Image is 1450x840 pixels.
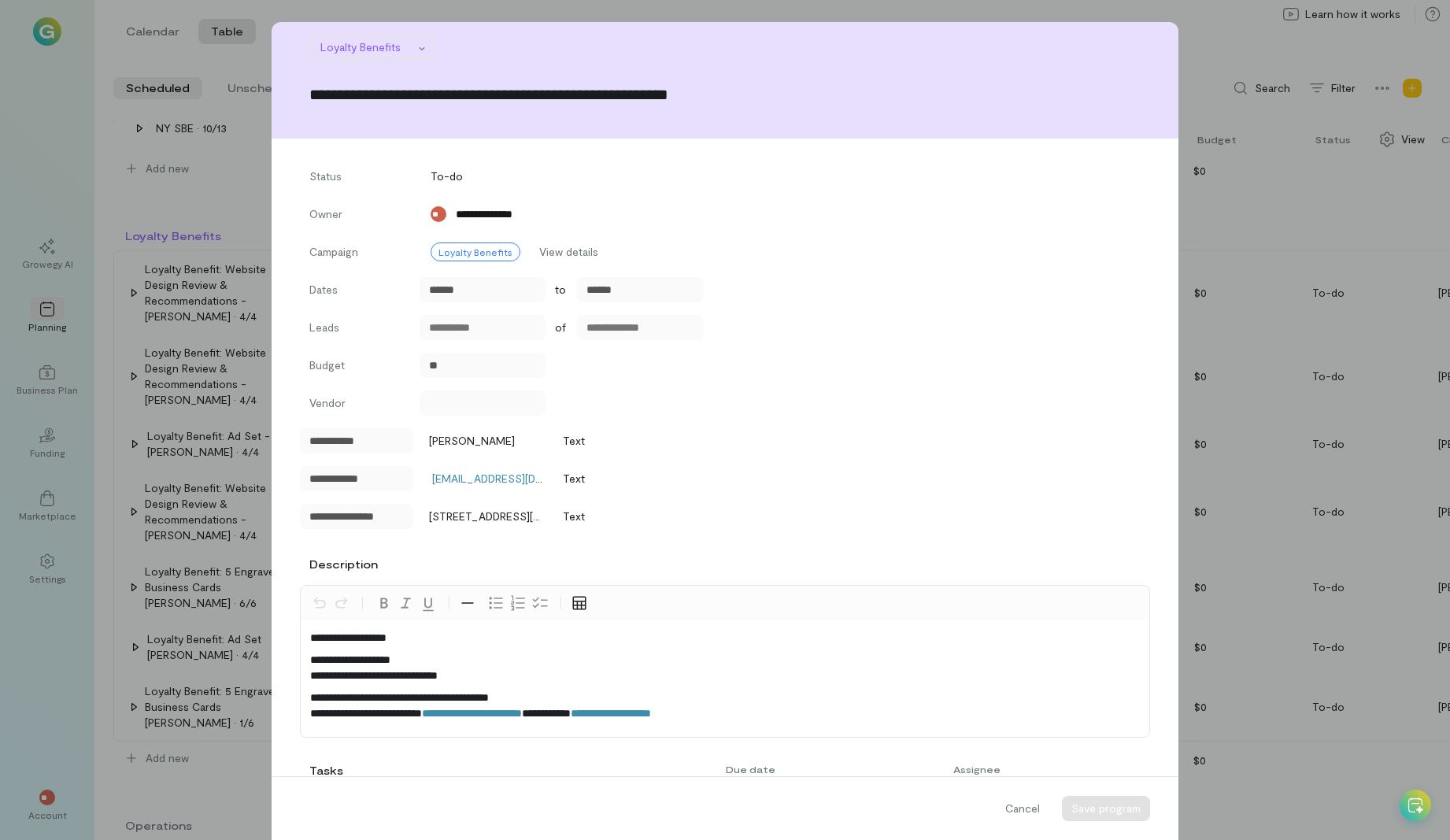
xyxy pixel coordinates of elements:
[309,357,404,378] label: Budget
[420,433,515,449] div: [PERSON_NAME]
[309,206,404,227] label: Owner
[1005,801,1040,816] span: Cancel
[539,244,598,260] span: View details
[309,282,404,298] label: Dates
[309,395,404,416] label: Vendor
[309,763,339,779] div: Tasks
[1071,801,1141,815] span: Save program
[555,320,566,335] span: of
[309,244,404,265] label: Campaign
[301,620,1149,737] div: editable markdown
[309,320,404,340] label: Leads
[716,763,943,775] div: Due date
[432,472,611,485] a: [EMAIL_ADDRESS][DOMAIN_NAME]
[944,763,1094,775] div: Assignee
[309,557,378,572] label: Description
[309,168,404,189] label: Status
[555,282,566,298] span: to
[420,509,545,524] div: [STREET_ADDRESS][PERSON_NAME][PERSON_NAME][US_STATE]
[1062,796,1150,821] button: Save program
